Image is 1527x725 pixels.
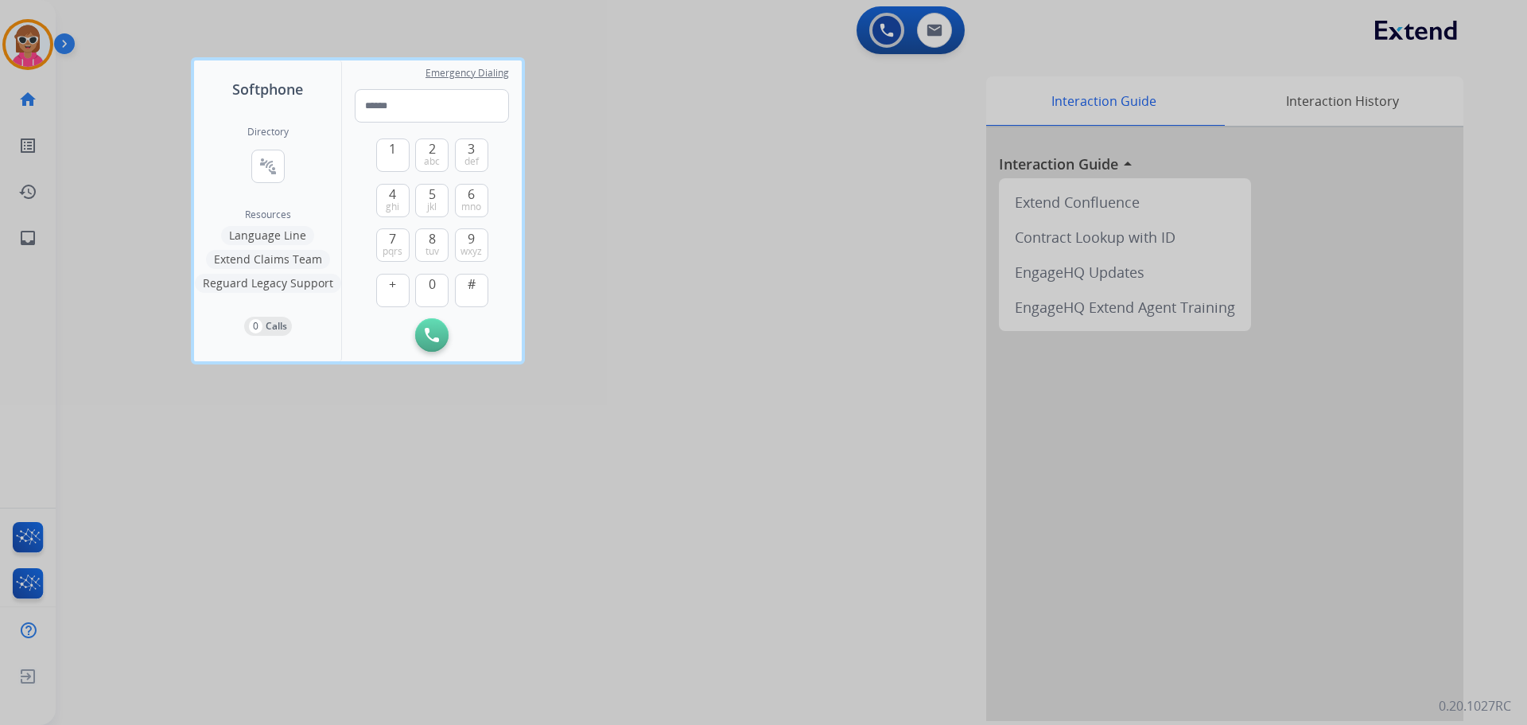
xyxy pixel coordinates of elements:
[383,245,402,258] span: pqrs
[427,201,437,213] span: jkl
[424,155,440,168] span: abc
[247,126,289,138] h2: Directory
[429,229,436,248] span: 8
[455,274,488,307] button: #
[415,274,449,307] button: 0
[1439,696,1511,715] p: 0.20.1027RC
[415,228,449,262] button: 8tuv
[425,67,509,80] span: Emergency Dialing
[468,139,475,158] span: 3
[461,201,481,213] span: mno
[244,317,292,336] button: 0Calls
[455,138,488,172] button: 3def
[415,184,449,217] button: 5jkl
[389,185,396,204] span: 4
[258,157,278,176] mat-icon: connect_without_contact
[389,139,396,158] span: 1
[425,328,439,342] img: call-button
[232,78,303,100] span: Softphone
[376,184,410,217] button: 4ghi
[468,229,475,248] span: 9
[249,319,262,333] p: 0
[221,226,314,245] button: Language Line
[389,275,396,294] span: +
[206,250,330,269] button: Extend Claims Team
[425,245,439,258] span: tuv
[195,274,341,293] button: Reguard Legacy Support
[386,201,399,213] span: ghi
[389,229,396,248] span: 7
[429,139,436,158] span: 2
[429,185,436,204] span: 5
[376,228,410,262] button: 7pqrs
[468,185,475,204] span: 6
[376,274,410,307] button: +
[464,155,479,168] span: def
[245,209,291,221] span: Resources
[266,319,287,333] p: Calls
[468,275,476,294] span: #
[415,138,449,172] button: 2abc
[455,184,488,217] button: 6mno
[460,245,482,258] span: wxyz
[376,138,410,172] button: 1
[429,275,436,294] span: 0
[455,228,488,262] button: 9wxyz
